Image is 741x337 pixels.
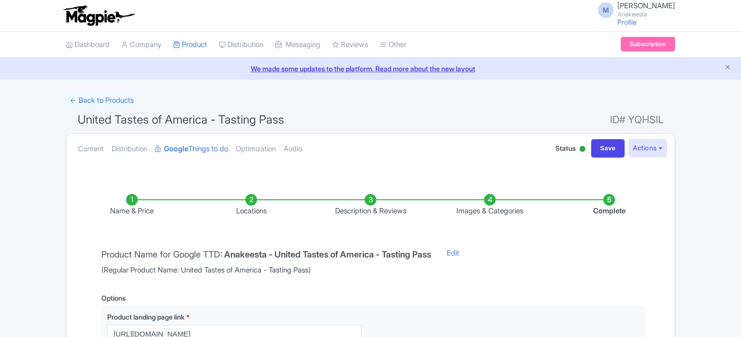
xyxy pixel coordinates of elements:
a: Other [380,32,406,58]
li: Complete [549,194,669,217]
a: Profile [617,18,637,26]
img: logo-ab69f6fb50320c5b225c76a69d11143b.png [61,5,136,26]
span: [PERSON_NAME] [617,1,675,10]
span: United Tastes of America - Tasting Pass [78,112,284,127]
h4: Anakeesta - United Tastes of America - Tasting Pass [224,250,431,259]
a: Subscription [621,37,675,51]
strong: Google [164,144,188,155]
a: Product [173,32,207,58]
a: Distribution [219,32,263,58]
a: Reviews [332,32,368,58]
span: Product Name for Google TTD: [101,249,222,259]
li: Locations [192,194,311,217]
li: Name & Price [72,194,192,217]
a: Distribution [112,134,147,164]
a: Dashboard [66,32,110,58]
button: Close announcement [724,63,731,74]
a: Edit [437,248,469,276]
a: GoogleThings to do [155,134,228,164]
span: Status [555,143,576,153]
button: Actions [628,139,667,157]
span: (Regular Product Name: United Tastes of America - Tasting Pass) [101,265,431,276]
a: Messaging [275,32,321,58]
span: ID# YQHSIL [610,110,663,129]
a: Optimization [236,134,276,164]
a: Content [78,134,104,164]
span: M [598,2,613,18]
a: Audio [284,134,302,164]
a: M [PERSON_NAME] Anakeesta [592,2,675,17]
span: Product landing page link [107,313,185,321]
a: We made some updates to the platform. Read more about the new layout [6,64,735,74]
a: ← Back to Products [66,91,138,110]
small: Anakeesta [617,11,675,17]
a: Company [121,32,161,58]
div: Active [578,142,587,157]
li: Images & Categories [430,194,549,217]
input: Save [591,139,625,158]
li: Description & Reviews [311,194,430,217]
div: Options [101,293,126,303]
